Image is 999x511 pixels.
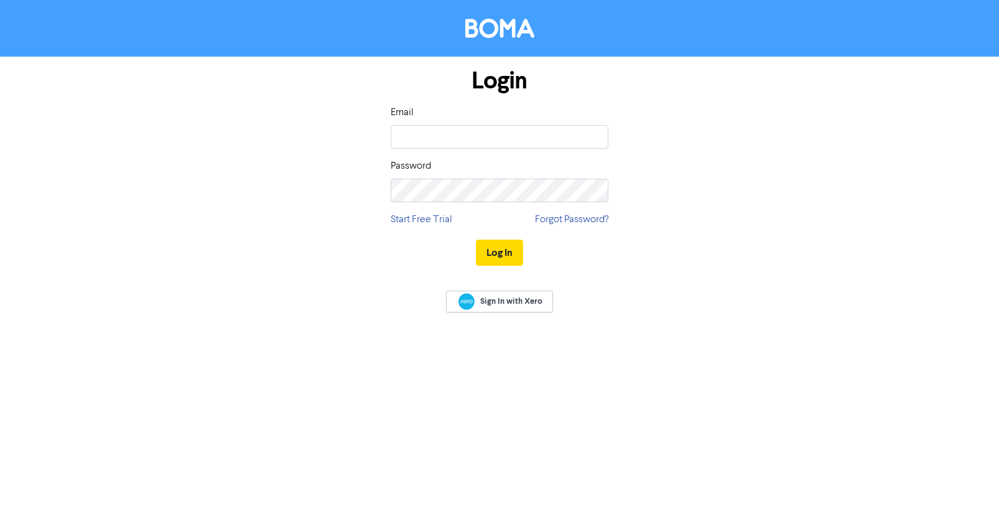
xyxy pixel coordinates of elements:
[476,240,523,266] button: Log In
[480,296,542,307] span: Sign In with Xero
[391,105,414,120] label: Email
[446,291,553,312] a: Sign In with Xero
[391,67,608,95] h1: Login
[465,19,534,38] img: BOMA Logo
[391,212,452,227] a: Start Free Trial
[391,159,431,174] label: Password
[458,293,475,310] img: Xero logo
[535,212,608,227] a: Forgot Password?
